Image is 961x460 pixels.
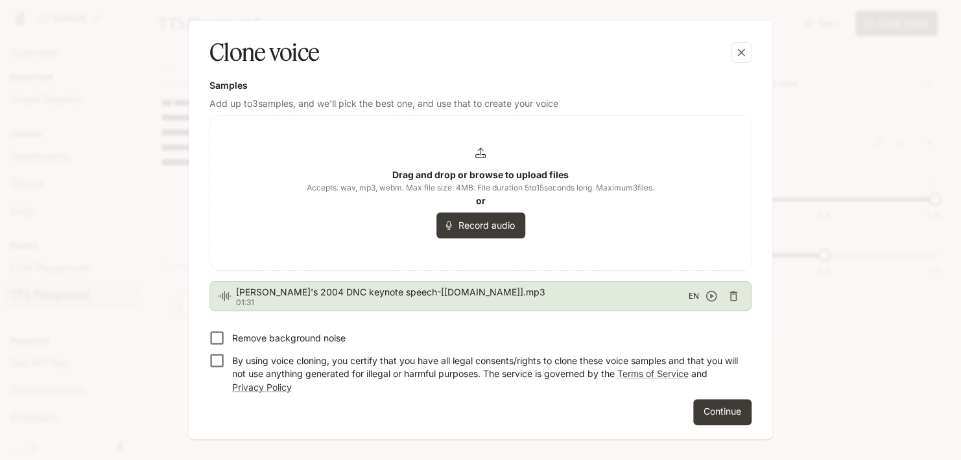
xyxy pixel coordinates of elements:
[436,213,525,238] button: Record audio
[392,169,569,180] b: Drag and drop or browse to upload files
[693,399,752,425] button: Continue
[236,286,689,299] span: [PERSON_NAME]'s 2004 DNC keynote speech-[[DOMAIN_NAME]].mp3
[209,36,319,69] h5: Clone voice
[231,332,345,345] p: Remove background noise
[209,97,752,110] p: Add up to 3 samples, and we'll pick the best one, and use that to create your voice
[307,181,654,194] span: Accepts: wav, mp3, webm. Max file size: 4MB. File duration 5 to 15 seconds long. Maximum 3 files.
[231,354,741,393] p: By using voice cloning, you certify that you have all legal consents/rights to clone these voice ...
[231,382,291,393] a: Privacy Policy
[209,79,752,92] h6: Samples
[617,368,688,379] a: Terms of Service
[476,195,486,206] b: or
[236,299,689,306] p: 01:31
[689,290,699,303] span: EN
